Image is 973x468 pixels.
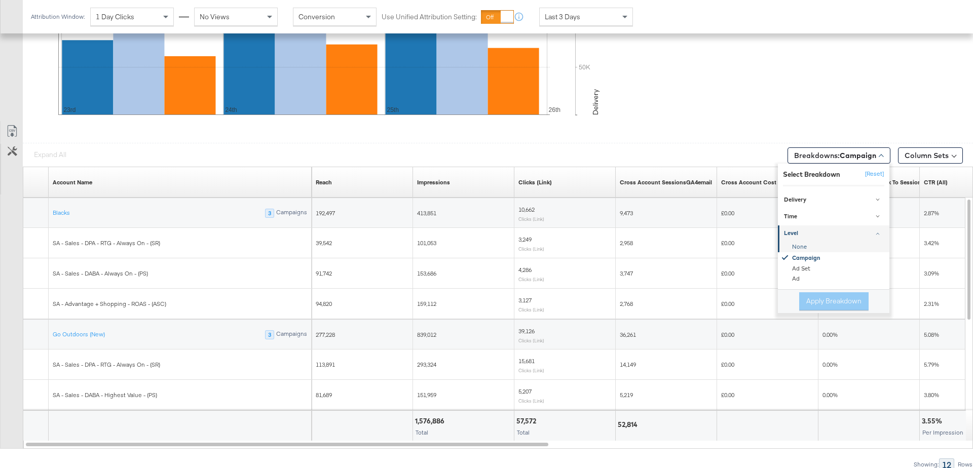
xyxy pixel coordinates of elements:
[620,300,633,307] span: 2,768
[518,178,552,186] div: Clicks (Link)
[316,209,335,217] span: 192,497
[778,242,889,284] div: Level
[382,12,477,22] label: Use Unified Attribution Setting:
[620,361,636,368] span: 14,149
[620,178,712,186] a: Describe this metric
[779,242,889,252] div: None
[316,300,332,307] span: 94,820
[316,391,332,399] span: 81,689
[417,178,450,186] a: The number of times your ad was served. On mobile apps an ad is counted as served the first time ...
[924,178,948,186] a: The number of clicks on your ad divided by impressions.
[721,391,734,399] span: £0.00
[620,391,633,399] span: 5,219
[417,178,450,186] div: Impressions
[298,12,335,21] span: Conversion
[417,239,436,247] span: 101,053
[53,209,70,217] a: Blacks
[518,206,535,213] span: 10,662
[518,357,535,365] span: 15,681
[53,330,105,338] a: Go Outdoors (New)
[783,170,840,179] div: Select Breakdown
[788,147,890,164] button: Breakdowns:Campaign
[778,191,889,208] a: Delivery
[898,147,963,164] button: Column Sets
[924,300,939,307] span: 2.31%
[53,178,92,186] div: Account Name
[924,391,939,399] span: 3.80%
[924,331,939,338] span: 5.08%
[721,178,822,186] a: Cross Account Cost Per Session GA4
[316,178,332,186] a: The number of people your ad was served to.
[779,264,889,274] div: Ad Set
[417,391,436,399] span: 151,959
[784,229,885,238] div: Level
[53,269,148,277] span: SA - Sales - DABA - Always On - (PS)
[620,178,712,186] div: Cross Account SessionsGA4email
[518,306,544,313] sub: Clicks (Link)
[316,178,332,186] div: Reach
[778,225,889,242] a: Level
[822,331,838,338] span: 0.00%
[822,391,838,399] span: 0.00%
[265,330,274,339] div: 3
[53,300,166,307] span: SA - Advantage + Shopping - ROAS - (ASC)
[316,361,335,368] span: 113,891
[840,151,876,160] b: Campaign
[53,391,157,399] span: SA - Sales - DABA - Highest Value - (PS)
[265,209,274,218] div: 3
[721,269,734,277] span: £0.00
[518,387,532,395] span: 5,207
[30,13,85,20] div: Attribution Window:
[620,269,633,277] span: 3,747
[417,209,436,217] span: 413,851
[924,209,939,217] span: 2.87%
[518,246,544,252] sub: Clicks (Link)
[316,239,332,247] span: 39,542
[859,166,884,182] button: [Reset]
[822,361,838,368] span: 0.00%
[721,209,734,217] span: £0.00
[922,428,963,436] span: Per Impression
[53,361,160,368] span: SA - Sales - DPA - RTG - Always On - (SR)
[518,367,544,373] sub: Clicks (Link)
[924,361,939,368] span: 5.79%
[415,416,447,426] div: 1,576,886
[518,178,552,186] a: The number of clicks on links appearing on your ad or Page that direct people to your sites off F...
[276,209,308,218] div: Campaigns
[620,239,633,247] span: 2,958
[924,269,939,277] span: 3.09%
[517,428,530,436] span: Total
[721,239,734,247] span: £0.00
[957,461,973,468] div: Rows
[316,331,335,338] span: 277,228
[417,300,436,307] span: 159,112
[200,12,230,21] span: No Views
[924,239,939,247] span: 3.42%
[518,236,532,243] span: 3,249
[53,239,160,247] span: SA - Sales - DPA - RTG - Always On - (SR)
[779,252,889,264] div: Campaign
[518,266,532,274] span: 4,286
[778,208,889,225] a: Time
[516,416,539,426] div: 57,572
[53,178,92,186] a: Your ad account name
[417,331,436,338] span: 839,012
[620,209,633,217] span: 9,473
[924,178,948,186] div: CTR (All)
[591,89,600,115] text: Delivery
[922,416,945,426] div: 3.55%
[620,331,636,338] span: 36,261
[518,216,544,222] sub: Clicks (Link)
[721,361,734,368] span: £0.00
[784,213,885,221] div: Time
[417,269,436,277] span: 153,686
[518,276,544,282] sub: Clicks (Link)
[518,327,535,335] span: 39,126
[518,398,544,404] sub: Clicks (Link)
[794,150,876,161] span: Breakdowns:
[721,300,734,307] span: £0.00
[417,361,436,368] span: 293,324
[96,12,134,21] span: 1 Day Clicks
[416,428,428,436] span: Total
[779,274,889,284] div: Ad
